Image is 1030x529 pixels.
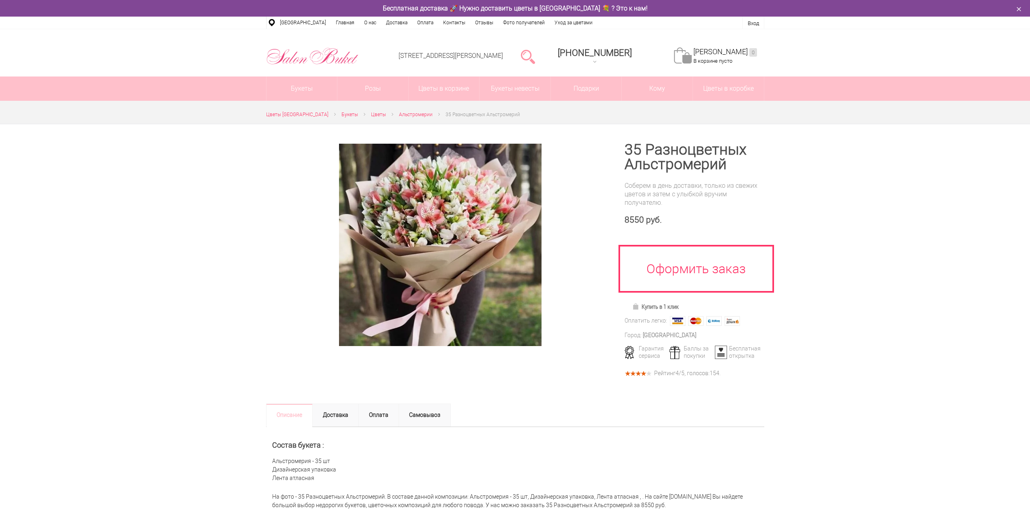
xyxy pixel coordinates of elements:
[618,245,774,293] a: Оформить заказ
[412,17,438,29] a: Оплата
[558,48,632,58] div: [PHONE_NUMBER]
[643,331,696,340] div: [GEOGRAPHIC_DATA]
[625,317,667,325] div: Оплатить легко:
[706,316,722,326] img: Webmoney
[688,316,704,326] img: MasterCard
[693,76,764,101] a: Цветы в коробке
[399,112,433,117] span: Альстромерии
[276,144,605,346] a: Увеличить
[331,17,359,29] a: Главная
[275,17,331,29] a: [GEOGRAPHIC_DATA]
[550,17,597,29] a: Уход за цветами
[339,144,542,346] img: 35 Разноцветных Альстромерий
[654,371,721,376] div: Рейтинг /5, голосов: .
[625,331,642,340] div: Город:
[625,181,764,207] div: Соберем в день доставки, только из свежих цветов и затем с улыбкой вручим получателю.
[670,316,685,326] img: Visa
[371,112,386,117] span: Цветы
[266,110,328,119] a: Цветы [GEOGRAPHIC_DATA]
[553,45,637,68] a: [PHONE_NUMBER]
[358,404,399,427] a: Оплата
[625,142,764,172] h1: 35 Разноцветных Альстромерий
[446,112,520,117] span: 35 Разноцветных Альстромерий
[749,48,757,57] ins: 0
[260,4,770,13] div: Бесплатная доставка 🚀 Нужно доставить цветы в [GEOGRAPHIC_DATA] 💐 ? Это к нам!
[667,345,713,359] div: Баллы за покупки
[381,17,412,29] a: Доставка
[409,76,480,101] a: Цветы в корзине
[266,404,313,427] a: Описание
[272,441,758,449] h2: Состав букета :
[710,370,719,376] span: 154
[748,20,759,26] a: Вход
[266,112,328,117] span: Цветы [GEOGRAPHIC_DATA]
[480,76,550,101] a: Букеты невесты
[266,46,359,67] img: Цветы Нижний Новгород
[622,76,693,101] span: Кому
[470,17,498,29] a: Отзывы
[341,110,358,119] a: Букеты
[266,489,764,514] div: На фото - 35 Разноцветных Альстромерий. В составе данной композиции: Альстромерия - 35 шт, Дизайн...
[312,404,359,427] a: Доставка
[399,404,451,427] a: Самовывоз
[551,76,622,101] a: Подарки
[693,58,732,64] span: В корзине пусто
[629,301,682,312] a: Купить в 1 клик
[632,303,642,310] img: Купить в 1 клик
[399,110,433,119] a: Альстромерии
[712,345,759,359] div: Бесплатная открытка
[337,76,408,101] a: Розы
[267,76,337,101] a: Букеты
[371,110,386,119] a: Цветы
[266,427,764,489] div: Альстромерия - 35 шт Дизайнерская упаковка Лента атласная
[676,370,679,376] span: 4
[725,316,740,326] img: Яндекс Деньги
[399,52,503,59] a: [STREET_ADDRESS][PERSON_NAME]
[341,112,358,117] span: Букеты
[498,17,550,29] a: Фото получателей
[625,215,764,225] div: 8550 руб.
[622,345,668,359] div: Гарантия сервиса
[693,47,757,57] a: [PERSON_NAME]
[359,17,381,29] a: О нас
[438,17,470,29] a: Контакты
